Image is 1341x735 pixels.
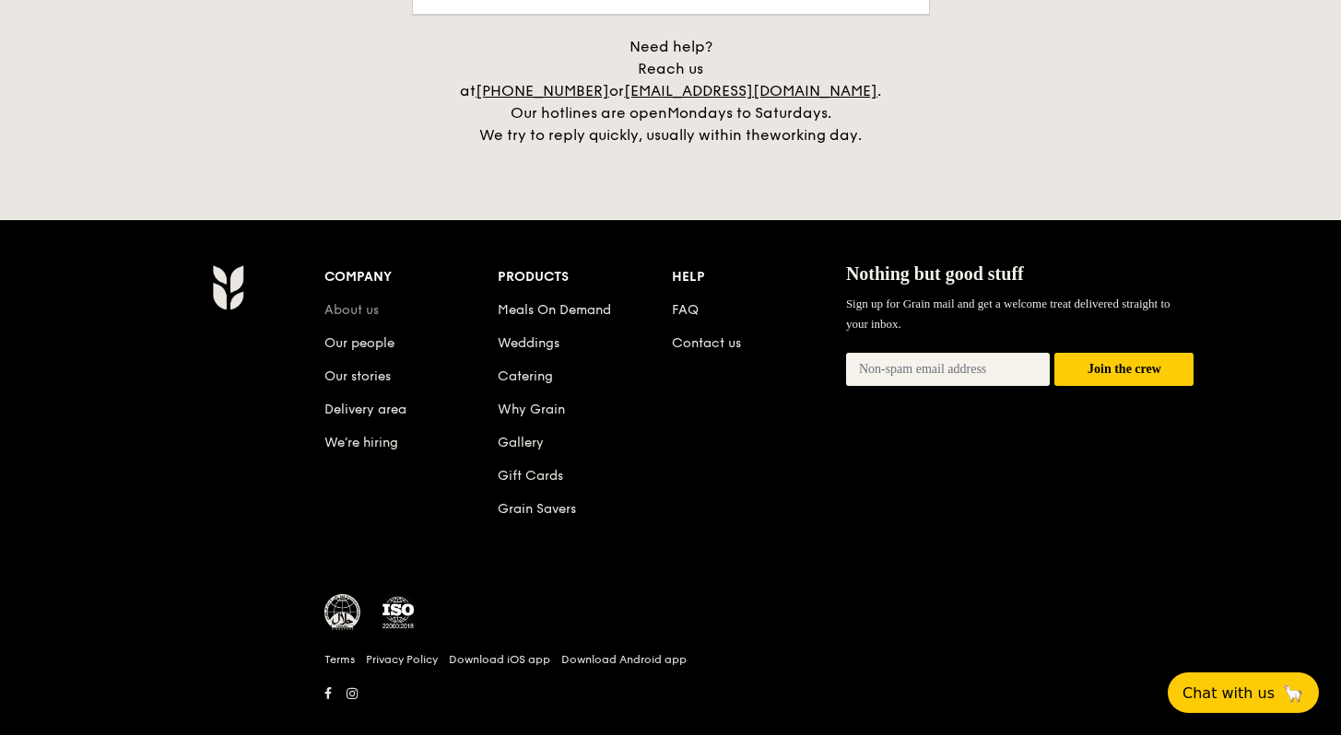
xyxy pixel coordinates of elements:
a: Terms [324,652,355,667]
a: We’re hiring [324,435,398,450]
a: Privacy Policy [366,652,438,667]
span: working day. [770,126,862,144]
span: 🦙 [1282,682,1304,704]
a: Grain Savers [498,501,576,517]
a: Our people [324,335,394,351]
span: Sign up for Grain mail and get a welcome treat delivered straight to your inbox. [846,297,1170,331]
a: Weddings [498,335,559,351]
div: Need help? Reach us at or . Our hotlines are open We try to reply quickly, usually within the [441,36,901,146]
span: Nothing but good stuff [846,263,1024,284]
div: Help [672,264,846,290]
h6: Revision [140,706,1202,721]
a: Contact us [672,335,741,351]
img: ISO Certified [380,594,417,631]
a: Download Android app [561,652,687,667]
a: Catering [498,368,553,384]
span: Chat with us [1182,684,1275,702]
a: Download iOS app [449,652,550,667]
a: FAQ [672,302,699,318]
a: [EMAIL_ADDRESS][DOMAIN_NAME] [624,82,877,99]
a: About us [324,302,379,318]
a: Gallery [498,435,544,450]
div: Products [498,264,672,290]
a: Delivery area [324,402,406,417]
input: Non-spam email address [846,353,1051,386]
a: Our stories [324,368,391,384]
div: Company [324,264,499,290]
a: [PHONE_NUMBER] [476,82,609,99]
button: Join the crew [1054,353,1194,387]
img: AYc88T3wAAAABJRU5ErkJggg== [212,264,244,310]
a: Why Grain [498,402,565,417]
button: Chat with us🦙 [1168,672,1319,713]
a: Gift Cards [498,468,563,484]
a: Meals On Demand [498,302,611,318]
span: Mondays to Saturdays. [667,104,831,122]
img: MUIS Halal Certified [324,594,361,631]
